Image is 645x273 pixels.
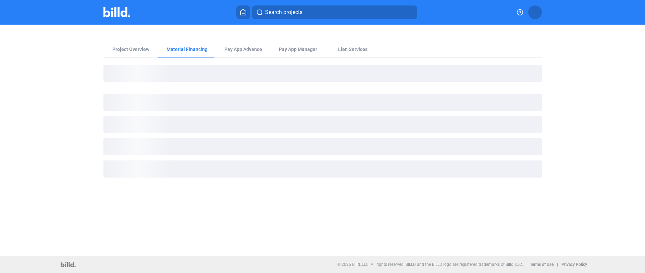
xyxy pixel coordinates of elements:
[103,65,542,82] div: loading
[103,94,542,111] div: loading
[112,46,149,53] div: Project Overview
[103,160,542,178] div: loading
[337,262,523,267] p: © 2025 Billd, LLC. All rights reserved. BILLD and the BILLD logo are registered trademarks of Bil...
[252,5,417,19] button: Search projects
[103,138,542,155] div: loading
[166,46,208,53] div: Material Financing
[61,262,75,267] img: logo
[530,262,554,267] b: Terms of Use
[103,7,131,17] img: Billd Company Logo
[557,262,558,267] p: |
[561,262,587,267] b: Privacy Policy
[265,8,302,16] span: Search projects
[279,46,317,53] span: Pay App Manager
[338,46,368,53] div: Lien Services
[224,46,262,53] div: Pay App Advance
[103,116,542,133] div: loading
